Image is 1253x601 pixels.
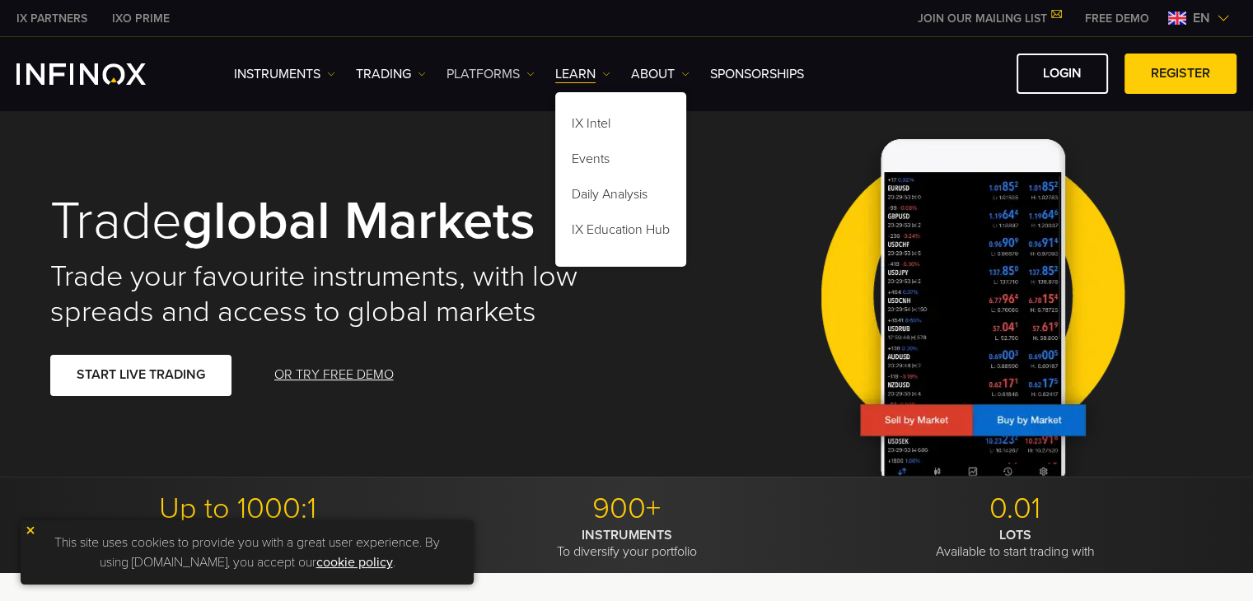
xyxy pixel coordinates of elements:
a: PLATFORMS [446,64,535,84]
img: yellow close icon [25,524,36,536]
a: cookie policy [316,554,393,571]
h1: Trade [50,193,604,249]
h2: Trade your favourite instruments, with low spreads and access to global markets [50,259,604,331]
a: Events [555,144,686,179]
a: INFINOX [100,10,182,27]
a: REGISTER [1124,54,1237,94]
p: Up to 1000:1 [50,491,427,527]
p: 900+ [438,491,815,527]
a: ABOUT [631,64,690,84]
a: LOGIN [1017,54,1108,94]
a: INFINOX MENU [1073,10,1162,27]
a: TRADING [356,64,426,84]
a: Instruments [234,64,335,84]
p: To diversify your portfolio [438,527,815,560]
a: IX Intel [555,109,686,144]
a: SPONSORSHIPS [710,64,804,84]
a: Daily Analysis [555,179,686,215]
a: JOIN OUR MAILING LIST [905,12,1073,26]
strong: LOTS [999,527,1031,543]
p: Available to start trading with [827,527,1204,560]
strong: INSTRUMENTS [582,527,672,543]
a: INFINOX [4,10,100,27]
a: START LIVE TRADING [50,355,231,395]
a: IX Education Hub [555,215,686,250]
p: This site uses cookies to provide you with a great user experience. By using [DOMAIN_NAME], you a... [29,529,465,576]
strong: global markets [182,189,535,254]
a: Learn [555,64,610,84]
span: en [1186,8,1217,28]
a: OR TRY FREE DEMO [273,355,395,395]
a: INFINOX Logo [16,63,185,85]
p: 0.01 [827,491,1204,527]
